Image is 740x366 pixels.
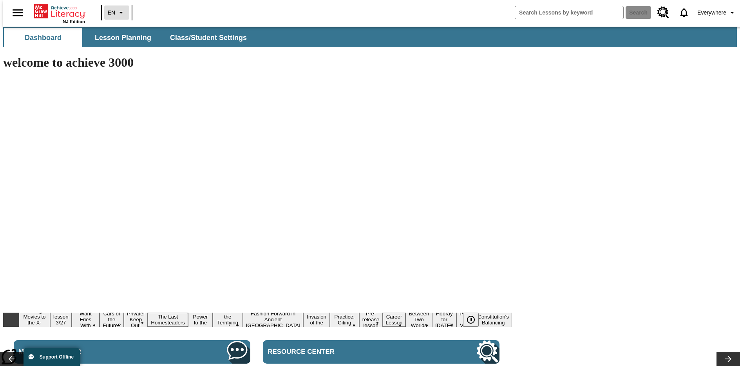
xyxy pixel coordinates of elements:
[4,28,82,47] button: Dashboard
[653,2,674,23] a: Resource Center, Will open in new tab
[34,3,85,24] div: Home
[63,19,85,24] span: NJ Edition
[104,5,129,20] button: Language: EN, Select a language
[100,310,124,330] button: Slide 4 Cars of the Future?
[19,307,50,333] button: Slide 1 Taking Movies to the X-Dimension
[6,1,29,24] button: Open side menu
[3,27,737,47] div: SubNavbar
[50,307,72,333] button: Slide 2 Test lesson 3/27 en
[148,313,188,327] button: Slide 6 The Last Homesteaders
[463,313,487,327] div: Pause
[34,4,85,19] a: Home
[716,352,740,366] button: Lesson carousel, Next
[268,348,411,356] span: Resource Center
[108,9,115,17] span: EN
[188,307,213,333] button: Slide 7 Solar Power to the People
[303,307,330,333] button: Slide 10 The Invasion of the Free CD
[359,310,383,330] button: Slide 12 Pre-release lesson
[72,304,100,335] button: Slide 3 Do You Want Fries With That?
[263,340,499,364] a: Resource Center, Will open in new tab
[24,348,80,366] button: Support Offline
[40,354,74,360] span: Support Offline
[456,310,474,330] button: Slide 16 Point of View
[432,310,456,330] button: Slide 15 Hooray for Constitution Day!
[18,348,162,356] span: Message Center
[694,5,740,20] button: Profile/Settings
[463,313,479,327] button: Pause
[674,2,694,23] a: Notifications
[405,310,432,330] button: Slide 14 Between Two Worlds
[124,310,148,330] button: Slide 5 Private! Keep Out!
[330,307,359,333] button: Slide 11 Mixed Practice: Citing Evidence
[3,28,254,47] div: SubNavbar
[213,307,243,333] button: Slide 8 Attack of the Terrifying Tomatoes
[164,28,253,47] button: Class/Student Settings
[3,55,512,70] h1: welcome to achieve 3000
[243,310,304,330] button: Slide 9 Fashion Forward in Ancient Rome
[383,313,406,327] button: Slide 13 Career Lesson
[14,340,250,364] a: Message Center
[474,307,512,333] button: Slide 17 The Constitution's Balancing Act
[697,9,726,17] span: Everywhere
[515,6,623,19] input: search field
[84,28,162,47] button: Lesson Planning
